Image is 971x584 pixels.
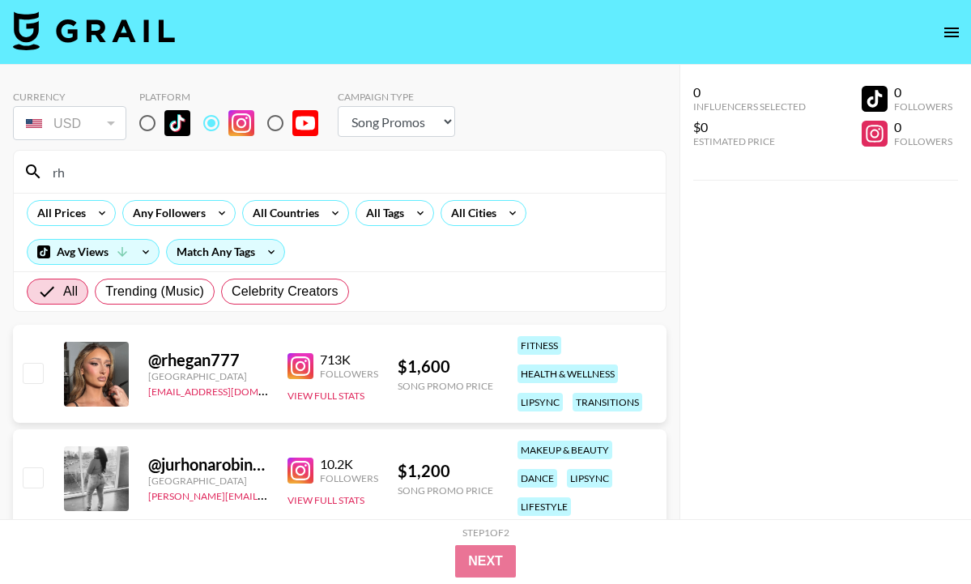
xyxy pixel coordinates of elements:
img: Instagram [287,458,313,484]
div: Currency is locked to USD [13,103,126,143]
div: Platform [139,91,331,103]
div: Currency [13,91,126,103]
div: All Prices [28,201,89,225]
div: USD [16,109,123,138]
div: All Tags [356,201,407,225]
div: Estimated Price [693,135,806,147]
div: Campaign Type [338,91,455,103]
span: Celebrity Creators [232,282,339,301]
div: transitions [573,393,642,411]
button: View Full Stats [287,494,364,506]
div: $0 [693,119,806,135]
div: 10.2K [320,456,378,472]
button: open drawer [935,16,968,49]
a: [PERSON_NAME][EMAIL_ADDRESS][DOMAIN_NAME] [148,487,388,502]
div: health & wellness [517,364,618,383]
div: fitness [517,336,561,355]
div: Followers [894,100,952,113]
img: Instagram [228,110,254,136]
span: All [63,282,78,301]
div: [GEOGRAPHIC_DATA] [148,475,268,487]
span: Trending (Music) [105,282,204,301]
div: Influencers Selected [693,100,806,113]
div: Avg Views [28,240,159,264]
div: Step 1 of 2 [462,526,509,539]
button: Next [455,545,516,578]
div: Song Promo Price [398,484,493,497]
div: 0 [894,84,952,100]
div: Song Promo Price [398,380,493,392]
div: @ jurhonarobinson [148,454,268,475]
div: Match Any Tags [167,240,284,264]
div: makeup & beauty [517,441,612,459]
img: YouTube [292,110,318,136]
button: View Full Stats [287,390,364,402]
div: $ 1,600 [398,356,493,377]
div: Followers [320,368,378,380]
div: Any Followers [123,201,209,225]
img: TikTok [164,110,190,136]
div: All Countries [243,201,322,225]
iframe: Drift Widget Chat Controller [890,503,952,565]
div: [GEOGRAPHIC_DATA] [148,370,268,382]
div: @ rhegan777 [148,350,268,370]
a: [EMAIL_ADDRESS][DOMAIN_NAME] [148,382,311,398]
input: Search by User Name [43,159,656,185]
div: Followers [320,472,378,484]
div: 713K [320,352,378,368]
div: lifestyle [517,497,571,516]
div: lipsync [567,469,612,488]
div: 0 [693,84,806,100]
div: 0 [894,119,952,135]
div: $ 1,200 [398,461,493,481]
div: All Cities [441,201,500,225]
div: lipsync [517,393,563,411]
img: Grail Talent [13,11,175,50]
img: Instagram [287,353,313,379]
div: Followers [894,135,952,147]
div: dance [517,469,557,488]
